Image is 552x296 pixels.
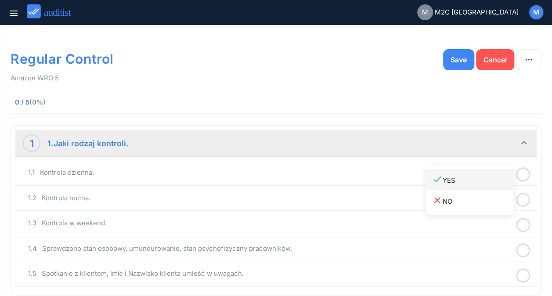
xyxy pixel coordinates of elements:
i: close [432,195,443,206]
i: menu [8,8,19,18]
span: M [533,7,539,18]
img: auditist_logo_new.svg [27,4,79,19]
button: M [528,4,544,20]
span: M2C [GEOGRAPHIC_DATA] [435,7,519,18]
h1: Regular Control [11,47,329,70]
div: YES [432,174,513,186]
span: (0%) [29,98,46,106]
i: keyboard_arrow_down [519,137,529,148]
div: NO [432,195,513,207]
strong: 1.Jaki rodzaj kontroli. [47,139,129,148]
div: 1.5 Spotkanie z klientem, Imię i Nazwisko klienta umieść w uwagach. [28,268,512,279]
i: done [432,174,443,184]
div: 1.3 Kontrola w weekend. [28,218,512,228]
div: 1.1 Kontrola dzienna. [28,167,512,178]
button: Cancel [476,49,514,70]
p: Amazon WRO 5 [11,74,541,83]
div: 1.4 Sprawdzono stan osobowy, umundurowanie, stan psychofizyczny pracowników. [28,243,512,254]
div: 1.2 Kontrola nocna. [28,193,512,203]
button: Save [443,49,474,70]
span: 0 / 5 [15,97,169,107]
div: Cancel [483,54,507,65]
div: 1 [30,136,34,150]
div: Save [451,54,467,65]
span: M [422,7,428,18]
